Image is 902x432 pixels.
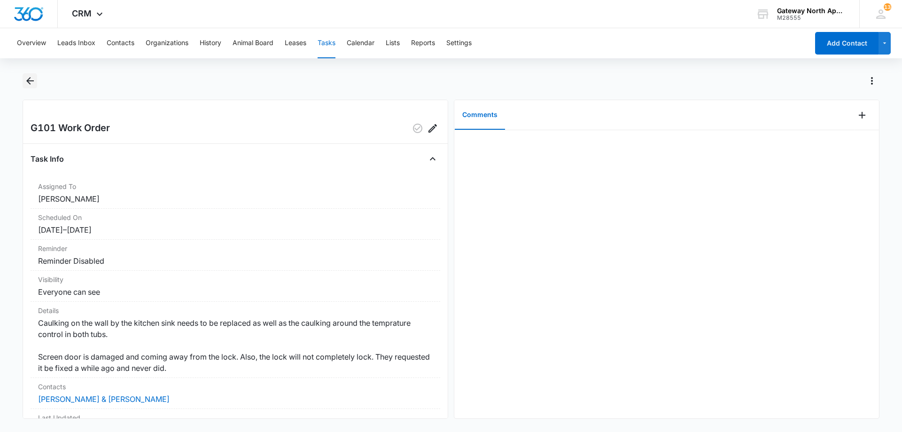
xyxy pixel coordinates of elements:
div: account id [777,15,846,21]
button: Edit [425,121,440,136]
button: Organizations [146,28,188,58]
button: Leases [285,28,306,58]
dt: Scheduled On [38,212,433,222]
button: History [200,28,221,58]
div: notifications count [884,3,891,11]
dd: Everyone can see [38,286,433,298]
button: Settings [446,28,472,58]
button: Calendar [347,28,374,58]
button: Animal Board [233,28,273,58]
div: ReminderReminder Disabled [31,240,440,271]
dt: Details [38,306,433,315]
button: Add Contact [815,32,879,55]
button: Reports [411,28,435,58]
button: Overview [17,28,46,58]
div: VisibilityEveryone can see [31,271,440,302]
h2: G101 Work Order [31,121,110,136]
button: Back [23,73,37,88]
dd: Caulking on the wall by the kitchen sink needs to be replaced as well as the caulking around the ... [38,317,433,374]
span: 13 [884,3,891,11]
button: Comments [455,101,505,130]
button: Actions [864,73,879,88]
div: account name [777,7,846,15]
button: Lists [386,28,400,58]
a: [PERSON_NAME] & [PERSON_NAME] [38,394,170,404]
span: CRM [72,8,92,18]
dd: [DATE] – [DATE] [38,224,433,236]
h4: Task Info [31,153,64,165]
div: Assigned To[PERSON_NAME] [31,178,440,209]
dt: Visibility [38,275,433,284]
dt: Reminder [38,243,433,253]
button: Close [425,151,440,166]
button: Leads Inbox [57,28,95,58]
div: DetailsCaulking on the wall by the kitchen sink needs to be replaced as well as the caulking arou... [31,302,440,378]
dd: Reminder Disabled [38,255,433,267]
button: Tasks [318,28,335,58]
dt: Last Updated [38,413,433,423]
button: Add Comment [855,108,870,123]
dd: [PERSON_NAME] [38,193,433,204]
button: Contacts [107,28,134,58]
dt: Contacts [38,382,433,392]
div: Contacts[PERSON_NAME] & [PERSON_NAME] [31,378,440,409]
div: Scheduled On[DATE]–[DATE] [31,209,440,240]
dt: Assigned To [38,181,433,191]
